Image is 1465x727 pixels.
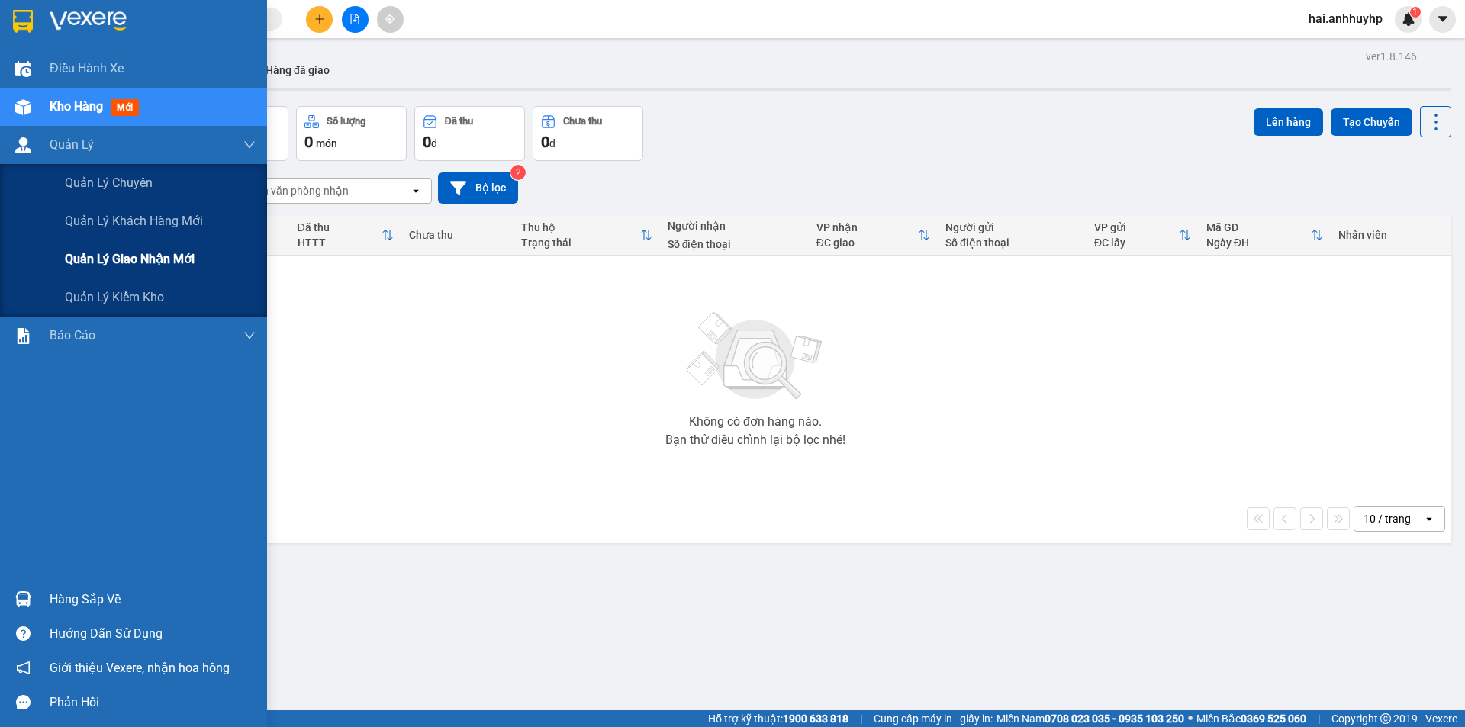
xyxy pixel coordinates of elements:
[50,326,95,345] span: Báo cáo
[689,416,822,428] div: Không có đơn hàng nào.
[16,695,31,709] span: message
[431,137,437,150] span: đ
[50,691,256,714] div: Phản hồi
[314,14,325,24] span: plus
[1331,108,1412,136] button: Tạo Chuyến
[304,133,313,151] span: 0
[1366,48,1417,65] div: ver 1.8.146
[50,135,94,154] span: Quản Lý
[665,434,845,446] div: Bạn thử điều chỉnh lại bộ lọc nhé!
[1045,713,1184,725] strong: 0708 023 035 - 0935 103 250
[65,173,153,192] span: Quản lý chuyến
[1338,229,1444,241] div: Nhân viên
[668,220,801,232] div: Người nhận
[349,14,360,24] span: file-add
[15,137,31,153] img: warehouse-icon
[1206,221,1311,233] div: Mã GD
[945,236,1079,249] div: Số điện thoại
[445,116,473,127] div: Đã thu
[1241,713,1306,725] strong: 0369 525 060
[1436,12,1450,26] span: caret-down
[1087,215,1199,256] th: Toggle SortBy
[306,6,333,33] button: plus
[16,626,31,641] span: question-circle
[1206,236,1311,249] div: Ngày ĐH
[563,116,602,127] div: Chưa thu
[243,139,256,151] span: down
[50,59,124,78] span: Điều hành xe
[65,288,164,307] span: Quản lý kiểm kho
[1429,6,1456,33] button: caret-down
[510,165,526,180] sup: 2
[945,221,1079,233] div: Người gửi
[783,713,848,725] strong: 1900 633 818
[50,588,256,611] div: Hàng sắp về
[327,116,365,127] div: Số lượng
[668,238,801,250] div: Số điện thoại
[514,215,660,256] th: Toggle SortBy
[377,6,404,33] button: aim
[1318,710,1320,727] span: |
[533,106,643,161] button: Chưa thu0đ
[385,14,395,24] span: aim
[15,99,31,115] img: warehouse-icon
[409,229,506,241] div: Chưa thu
[50,622,256,645] div: Hướng dẫn sử dụng
[243,330,256,342] span: down
[290,215,402,256] th: Toggle SortBy
[414,106,525,161] button: Đã thu0đ
[316,137,337,150] span: món
[1196,710,1306,727] span: Miền Bắc
[50,658,230,677] span: Giới thiệu Vexere, nhận hoa hồng
[521,221,640,233] div: Thu hộ
[809,215,938,256] th: Toggle SortBy
[298,236,382,249] div: HTTT
[1199,215,1331,256] th: Toggle SortBy
[342,6,369,33] button: file-add
[15,328,31,344] img: solution-icon
[874,710,993,727] span: Cung cấp máy in - giấy in:
[410,185,422,197] svg: open
[13,10,33,33] img: logo-vxr
[679,303,832,410] img: svg+xml;base64,PHN2ZyBjbGFzcz0ibGlzdC1wbHVnX19zdmciIHhtbG5zPSJodHRwOi8vd3d3LnczLm9yZy8yMDAwL3N2Zy...
[1423,513,1435,525] svg: open
[1380,713,1391,724] span: copyright
[997,710,1184,727] span: Miền Nam
[816,236,918,249] div: ĐC giao
[111,99,139,116] span: mới
[1254,108,1323,136] button: Lên hàng
[1094,221,1179,233] div: VP gửi
[541,133,549,151] span: 0
[16,661,31,675] span: notification
[816,221,918,233] div: VP nhận
[423,133,431,151] span: 0
[65,249,195,269] span: Quản lý giao nhận mới
[1410,7,1421,18] sup: 1
[860,710,862,727] span: |
[65,211,203,230] span: Quản lý khách hàng mới
[1412,7,1418,18] span: 1
[50,99,103,114] span: Kho hàng
[243,183,349,198] div: Chọn văn phòng nhận
[1188,716,1193,722] span: ⚪️
[708,710,848,727] span: Hỗ trợ kỹ thuật:
[521,236,640,249] div: Trạng thái
[15,61,31,77] img: warehouse-icon
[15,591,31,607] img: warehouse-icon
[1296,9,1395,28] span: hai.anhhuyhp
[1094,236,1179,249] div: ĐC lấy
[296,106,407,161] button: Số lượng0món
[253,52,342,88] button: Hàng đã giao
[298,221,382,233] div: Đã thu
[549,137,555,150] span: đ
[1402,12,1415,26] img: icon-new-feature
[438,172,518,204] button: Bộ lọc
[1364,511,1411,526] div: 10 / trang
